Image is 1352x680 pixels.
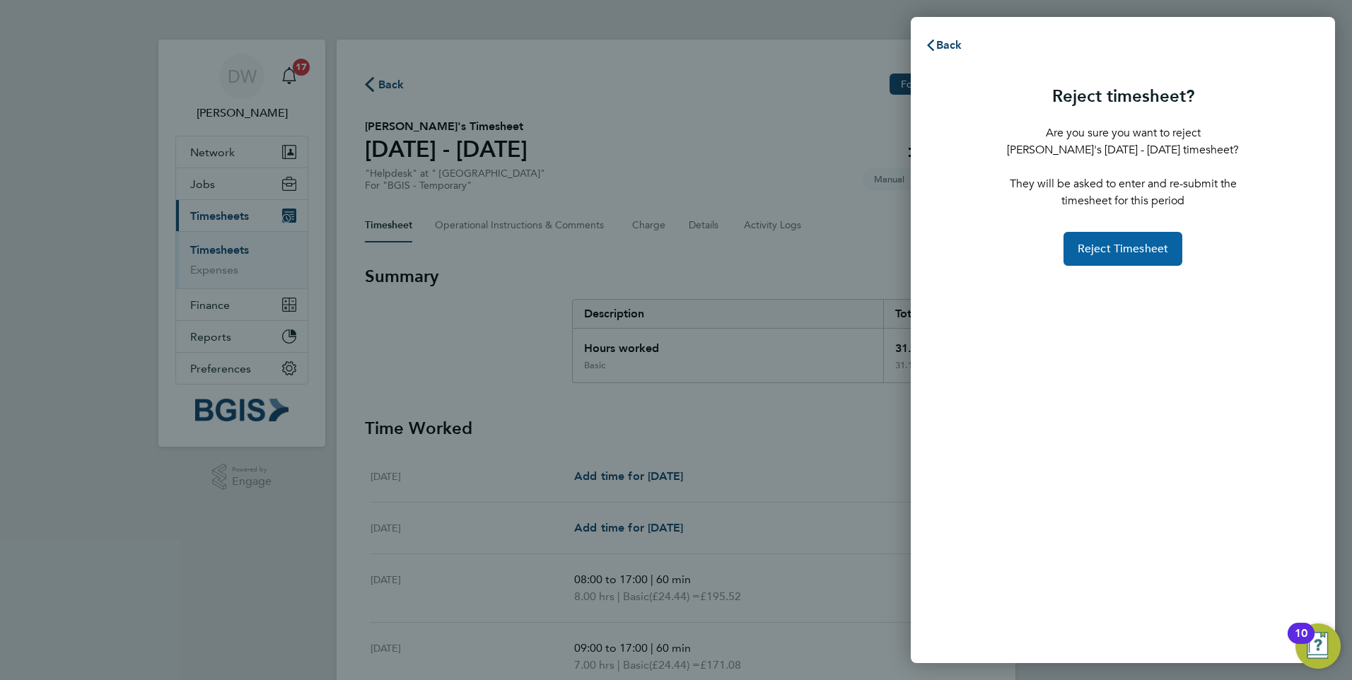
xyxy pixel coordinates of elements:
button: Back [911,31,977,59]
p: They will be asked to enter and re-submit the timesheet for this period [998,175,1247,209]
button: Reject Timesheet [1063,232,1183,266]
div: 10 [1295,633,1307,652]
button: Open Resource Center, 10 new notifications [1295,623,1341,669]
p: Are you sure you want to reject [PERSON_NAME]'s [DATE] - [DATE] timesheet? [998,124,1247,158]
span: Reject Timesheet [1078,242,1169,256]
span: Back [936,38,962,52]
h3: Reject timesheet? [998,85,1247,107]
